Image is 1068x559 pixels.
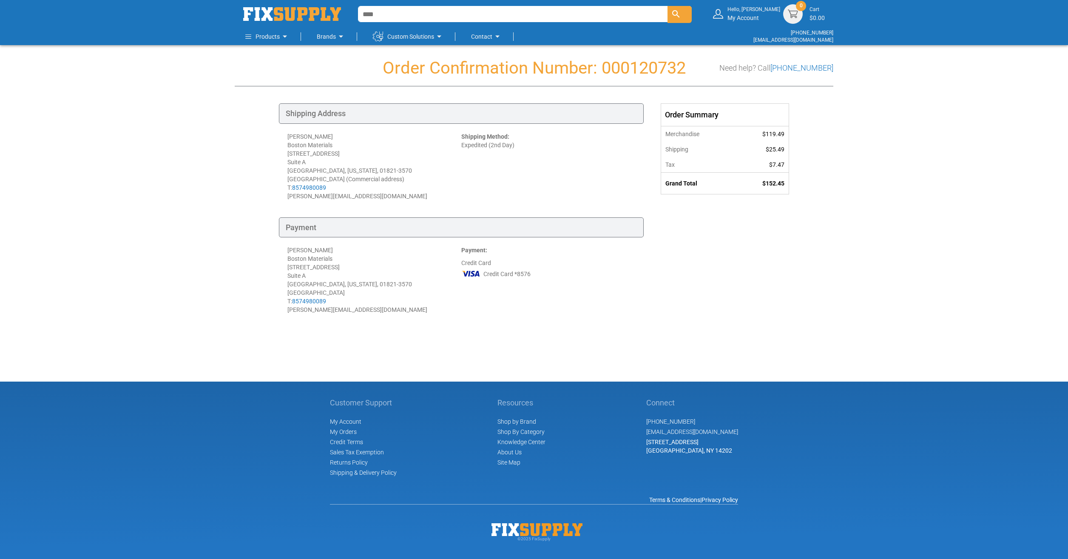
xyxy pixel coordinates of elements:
[762,131,784,137] span: $119.49
[517,536,551,541] span: © 2025 FixSupply
[279,103,644,124] div: Shipping Address
[497,459,520,466] a: Site Map
[497,449,522,456] a: About Us
[330,418,361,425] span: My Account
[461,132,635,200] div: Expedited (2nd Day)
[497,428,545,435] a: Shop By Category
[497,418,536,425] a: Shop by Brand
[766,146,784,153] span: $25.49
[810,14,825,21] span: $0.00
[727,6,780,13] small: Hello, [PERSON_NAME]
[646,418,695,425] a: [PHONE_NUMBER]
[769,161,784,168] span: $7.47
[649,496,700,503] a: Terms & Conditions
[292,184,326,191] a: 8574980089
[245,28,290,45] a: Products
[800,2,803,9] span: 0
[292,298,326,305] a: 8574980089
[287,132,461,200] div: [PERSON_NAME] Boston Materials [STREET_ADDRESS] Suite A [GEOGRAPHIC_DATA], [US_STATE], 01821-3570...
[497,399,545,407] h5: Resources
[330,439,363,445] span: Credit Terms
[330,428,357,435] span: My Orders
[235,59,833,77] h1: Order Confirmation Number: 000120732
[646,399,738,407] h5: Connect
[753,37,833,43] a: [EMAIL_ADDRESS][DOMAIN_NAME]
[330,449,384,456] span: Sales Tax Exemption
[702,496,738,503] a: Privacy Policy
[330,459,368,466] a: Returns Policy
[461,246,635,314] div: Credit Card
[497,439,545,445] a: Knowledge Center
[461,133,509,140] strong: Shipping Method:
[330,469,397,476] a: Shipping & Delivery Policy
[471,28,503,45] a: Contact
[646,428,738,435] a: [EMAIL_ADDRESS][DOMAIN_NAME]
[646,439,732,454] span: [STREET_ADDRESS] [GEOGRAPHIC_DATA], NY 14202
[762,180,784,187] span: $152.45
[661,104,789,126] div: Order Summary
[727,6,780,22] div: My Account
[287,246,461,314] div: [PERSON_NAME] Boston Materials [STREET_ADDRESS] Suite A [GEOGRAPHIC_DATA], [US_STATE], 01821-3570...
[279,217,644,238] div: Payment
[330,496,738,504] div: |
[461,267,481,280] img: VI
[491,523,582,536] img: Fix Industrial Supply
[317,28,346,45] a: Brands
[661,142,735,157] th: Shipping
[483,270,531,278] span: Credit Card *8576
[770,63,833,72] a: [PHONE_NUMBER]
[810,6,825,13] small: Cart
[243,7,341,21] a: store logo
[661,157,735,173] th: Tax
[373,28,444,45] a: Custom Solutions
[461,247,487,254] strong: Payment:
[243,7,341,21] img: Fix Industrial Supply
[719,64,833,72] h3: Need help? Call
[791,30,833,36] a: [PHONE_NUMBER]
[665,180,697,187] strong: Grand Total
[330,399,397,407] h5: Customer Support
[661,126,735,142] th: Merchandise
